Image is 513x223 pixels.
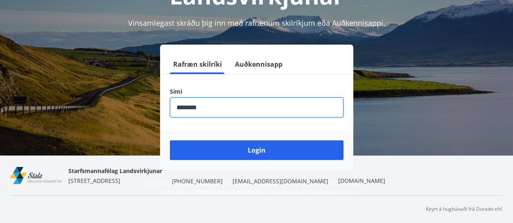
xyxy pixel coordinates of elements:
[170,88,344,96] label: Sími
[68,167,162,175] span: Starfsmannafélag Landsvirkjunar
[426,205,503,213] p: Keyrt á hugbúnaði frá Dorado ehf.
[170,54,225,74] button: Rafræn skilríki
[232,54,286,74] button: Auðkennisapp
[233,177,328,185] span: [EMAIL_ADDRESS][DOMAIN_NAME]
[128,18,385,28] span: Vinsamlegast skráðu þig inn með rafrænum skilríkjum eða Auðkennisappi.
[170,140,344,160] button: Login
[68,177,120,185] span: [STREET_ADDRESS]
[145,180,368,196] span: Með því að skrá þig inn samþykkir þú að upplýsingar um þig séu meðhöndlaðar í samræmi við Starfsm...
[197,188,258,196] a: Persónuverndarstefna
[10,167,62,185] img: mEl60ZlWq2dfEsT9wIdje1duLb4bJloCzzh6OZwP.png
[338,177,385,185] a: [DOMAIN_NAME]
[172,177,223,185] span: [PHONE_NUMBER]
